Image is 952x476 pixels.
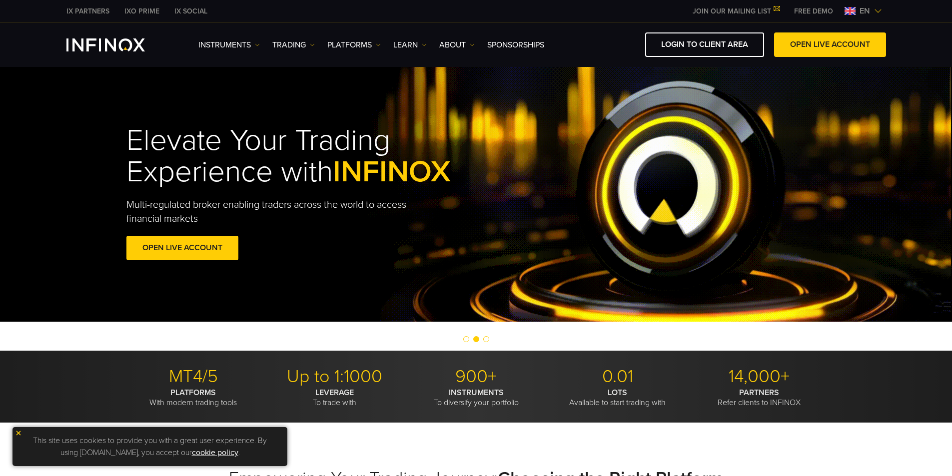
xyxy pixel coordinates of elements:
[608,388,627,398] strong: LOTS
[170,388,216,398] strong: PLATFORMS
[126,198,423,226] p: Multi-regulated broker enabling traders across the world to access financial markets
[333,154,451,190] span: INFINOX
[692,388,826,408] p: Refer clients to INFINOX
[692,366,826,388] p: 14,000+
[117,6,167,16] a: INFINOX
[487,39,544,51] a: SPONSORSHIPS
[15,430,22,437] img: yellow close icon
[645,32,764,57] a: LOGIN TO CLIENT AREA
[268,388,402,408] p: To trade with
[126,236,238,260] a: OPEN LIVE ACCOUNT
[59,6,117,16] a: INFINOX
[126,388,260,408] p: With modern trading tools
[856,5,874,17] span: en
[739,388,779,398] strong: PARTNERS
[473,336,479,342] span: Go to slide 2
[439,39,475,51] a: ABOUT
[192,448,238,458] a: cookie policy
[126,125,497,188] h1: Elevate Your Trading Experience with
[685,7,787,15] a: JOIN OUR MAILING LIST
[551,366,685,388] p: 0.01
[272,39,315,51] a: TRADING
[315,388,354,398] strong: LEVERAGE
[483,336,489,342] span: Go to slide 3
[393,39,427,51] a: Learn
[126,366,260,388] p: MT4/5
[17,432,282,461] p: This site uses cookies to provide you with a great user experience. By using [DOMAIN_NAME], you a...
[409,388,543,408] p: To diversify your portfolio
[66,38,168,51] a: INFINOX Logo
[449,388,504,398] strong: INSTRUMENTS
[167,6,215,16] a: INFINOX
[463,336,469,342] span: Go to slide 1
[787,6,841,16] a: INFINOX MENU
[327,39,381,51] a: PLATFORMS
[774,32,886,57] a: OPEN LIVE ACCOUNT
[409,366,543,388] p: 900+
[198,39,260,51] a: Instruments
[268,366,402,388] p: Up to 1:1000
[551,388,685,408] p: Available to start trading with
